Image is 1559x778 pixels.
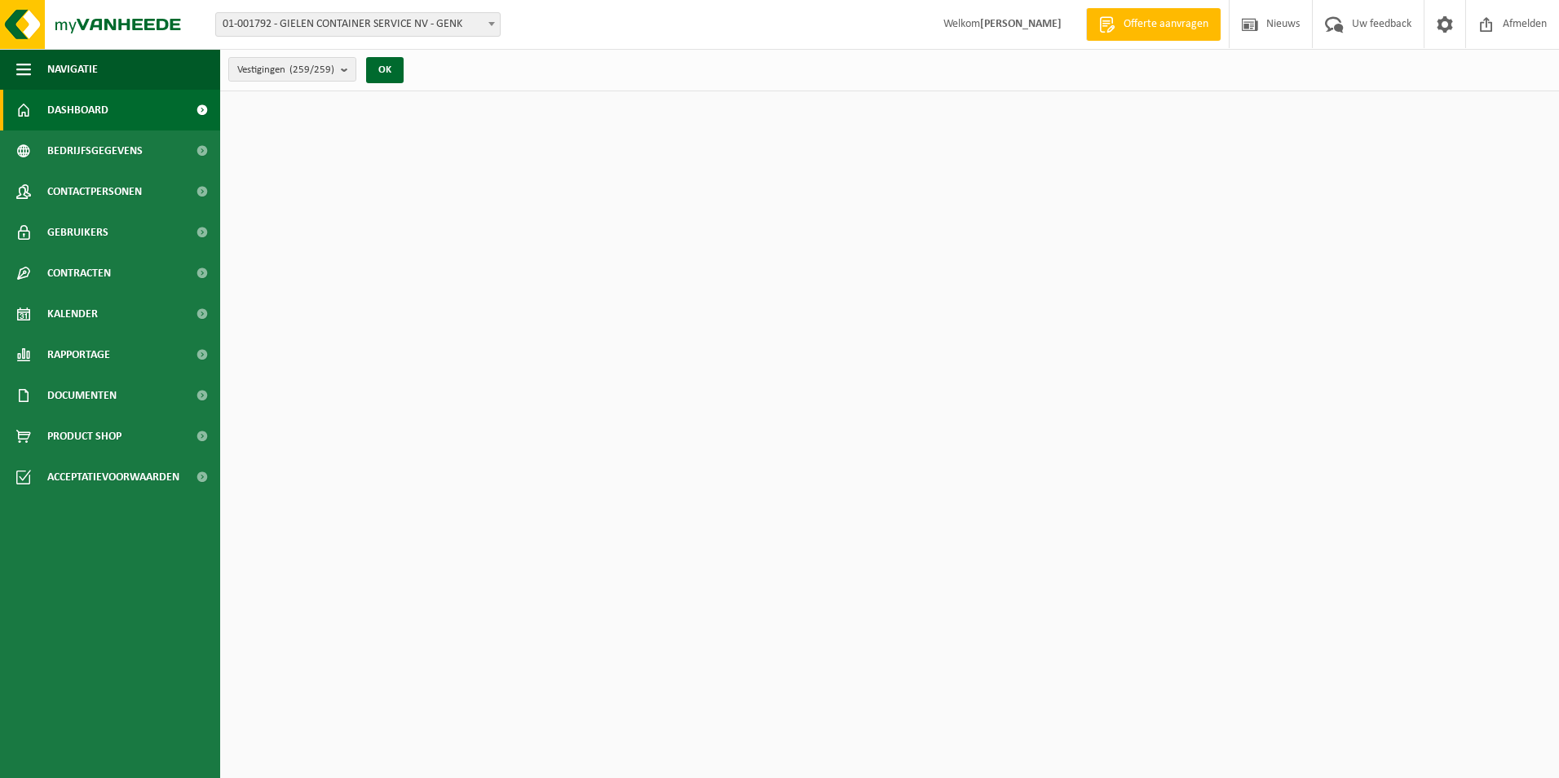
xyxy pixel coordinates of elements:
span: Rapportage [47,334,110,375]
span: Navigatie [47,49,98,90]
span: Contracten [47,253,111,294]
strong: [PERSON_NAME] [980,18,1062,30]
span: Acceptatievoorwaarden [47,457,179,497]
span: Offerte aanvragen [1120,16,1212,33]
button: OK [366,57,404,83]
count: (259/259) [289,64,334,75]
a: Offerte aanvragen [1086,8,1221,41]
span: Documenten [47,375,117,416]
span: 01-001792 - GIELEN CONTAINER SERVICE NV - GENK [216,13,500,36]
span: Bedrijfsgegevens [47,130,143,171]
span: Contactpersonen [47,171,142,212]
span: 01-001792 - GIELEN CONTAINER SERVICE NV - GENK [215,12,501,37]
button: Vestigingen(259/259) [228,57,356,82]
span: Dashboard [47,90,108,130]
span: Product Shop [47,416,121,457]
span: Vestigingen [237,58,334,82]
span: Gebruikers [47,212,108,253]
span: Kalender [47,294,98,334]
